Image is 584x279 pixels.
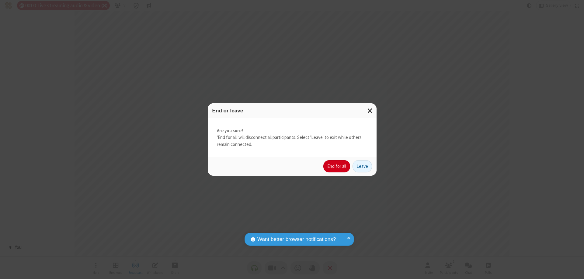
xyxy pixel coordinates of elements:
[353,160,372,172] button: Leave
[212,108,372,114] h3: End or leave
[208,118,377,157] div: 'End for all' will disconnect all participants. Select 'Leave' to exit while others remain connec...
[364,103,377,118] button: Close modal
[217,127,367,134] strong: Are you sure?
[323,160,350,172] button: End for all
[257,235,336,243] span: Want better browser notifications?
